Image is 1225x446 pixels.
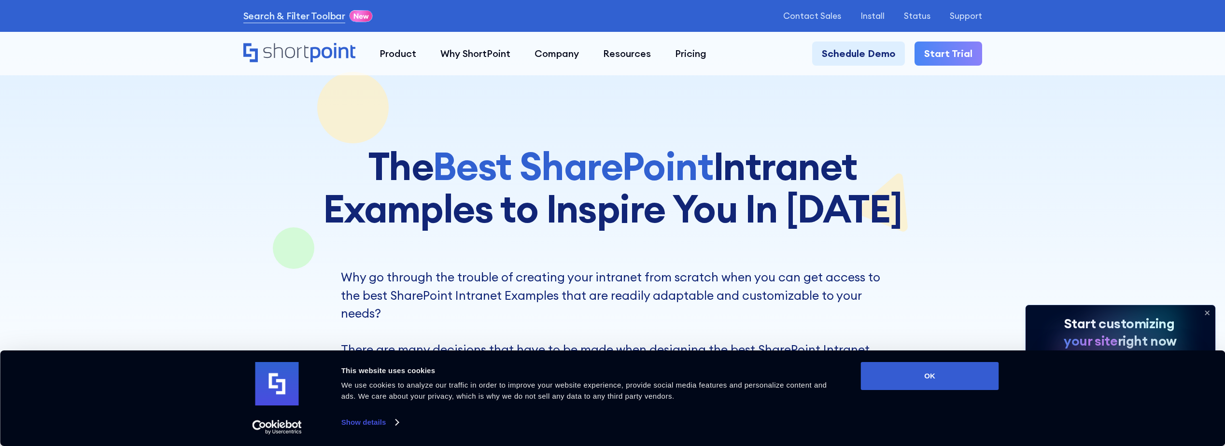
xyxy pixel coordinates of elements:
[591,42,663,66] a: Resources
[428,42,522,66] a: Why ShortPoint
[535,46,579,61] div: Company
[323,145,902,230] h1: The Intranet Examples to Inspire You In [DATE]
[915,42,982,66] a: Start Trial
[675,46,706,61] div: Pricing
[950,11,982,21] a: Support
[235,420,319,434] a: Usercentrics Cookiebot - opens in a new window
[367,42,428,66] a: Product
[860,11,885,21] a: Install
[603,46,651,61] div: Resources
[522,42,591,66] a: Company
[663,42,718,66] a: Pricing
[440,46,510,61] div: Why ShortPoint
[783,11,841,21] a: Contact Sales
[812,42,905,66] a: Schedule Demo
[255,362,299,405] img: logo
[904,11,930,21] a: Status
[380,46,416,61] div: Product
[341,381,827,400] span: We use cookies to analyze our traffic in order to improve your website experience, provide social...
[861,362,999,390] button: OK
[243,9,345,23] a: Search & Filter Toolbar
[341,365,839,376] div: This website uses cookies
[243,43,356,64] a: Home
[341,415,398,430] a: Show details
[433,141,713,190] span: Best SharePoint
